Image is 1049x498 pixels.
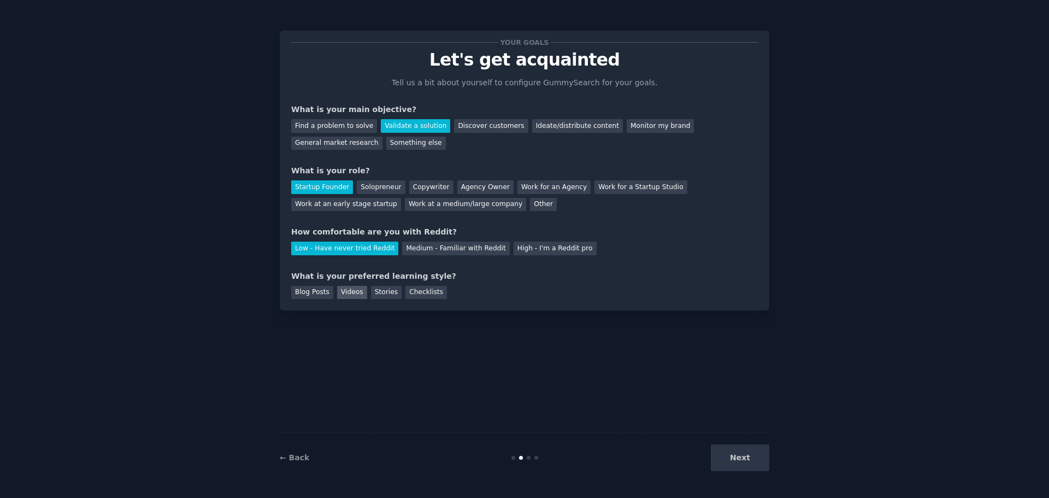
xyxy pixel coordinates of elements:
[402,242,509,255] div: Medium - Familiar with Reddit
[291,198,401,212] div: Work at an early stage startup
[291,226,758,238] div: How comfortable are you with Reddit?
[291,104,758,115] div: What is your main objective?
[381,119,450,133] div: Validate a solution
[514,242,597,255] div: High - I'm a Reddit pro
[386,137,446,150] div: Something else
[405,286,447,300] div: Checklists
[291,165,758,177] div: What is your role?
[594,180,687,194] div: Work for a Startup Studio
[291,119,377,133] div: Find a problem to solve
[371,286,402,300] div: Stories
[457,180,514,194] div: Agency Owner
[532,119,623,133] div: Ideate/distribute content
[291,271,758,282] div: What is your preferred learning style?
[409,180,453,194] div: Copywriter
[291,50,758,69] p: Let's get acquainted
[454,119,528,133] div: Discover customers
[280,453,309,462] a: ← Back
[291,137,382,150] div: General market research
[387,77,662,89] p: Tell us a bit about yourself to configure GummySearch for your goals.
[530,198,557,212] div: Other
[627,119,694,133] div: Monitor my brand
[517,180,591,194] div: Work for an Agency
[337,286,367,300] div: Videos
[357,180,405,194] div: Solopreneur
[498,37,551,48] span: Your goals
[291,286,333,300] div: Blog Posts
[291,180,353,194] div: Startup Founder
[291,242,398,255] div: Low - Have never tried Reddit
[405,198,526,212] div: Work at a medium/large company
